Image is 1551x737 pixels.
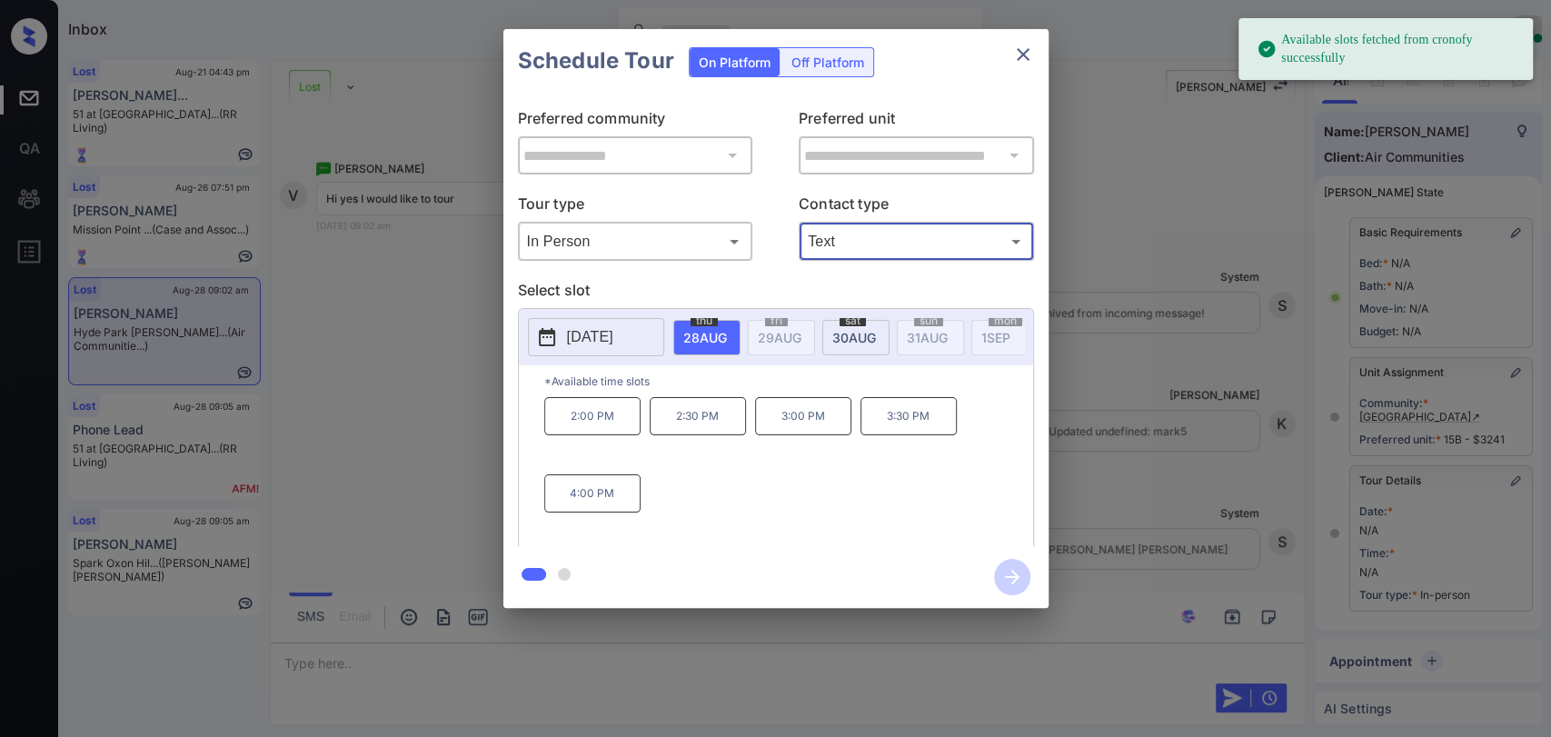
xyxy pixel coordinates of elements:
[503,29,689,93] h2: Schedule Tour
[983,553,1041,601] button: btn-next
[755,397,851,435] p: 3:00 PM
[822,320,890,355] div: date-select
[683,330,727,345] span: 28 AUG
[673,320,741,355] div: date-select
[690,48,780,76] div: On Platform
[518,193,753,222] p: Tour type
[840,315,866,326] span: sat
[544,397,641,435] p: 2:00 PM
[650,397,746,435] p: 2:30 PM
[691,315,718,326] span: thu
[860,397,957,435] p: 3:30 PM
[1257,24,1518,75] div: Available slots fetched from cronofy successfully
[799,193,1034,222] p: Contact type
[518,279,1034,308] p: Select slot
[832,330,876,345] span: 30 AUG
[567,326,613,348] p: [DATE]
[528,318,664,356] button: [DATE]
[782,48,873,76] div: Off Platform
[518,107,753,136] p: Preferred community
[544,474,641,513] p: 4:00 PM
[522,226,749,256] div: In Person
[1005,36,1041,73] button: close
[799,107,1034,136] p: Preferred unit
[803,226,1029,256] div: Text
[544,365,1033,397] p: *Available time slots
